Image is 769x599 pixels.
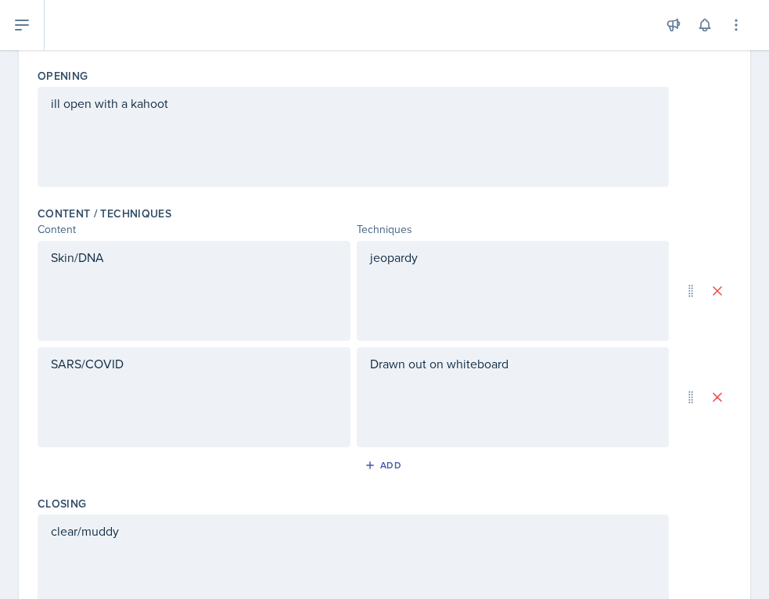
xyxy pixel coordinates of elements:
[357,221,670,238] div: Techniques
[38,221,350,238] div: Content
[370,248,656,267] p: jeopardy
[51,94,656,113] p: ill open with a kahoot
[359,454,410,477] button: Add
[38,496,86,511] label: Closing
[38,68,88,84] label: Opening
[368,459,401,472] div: Add
[51,522,656,540] p: clear/muddy
[51,354,337,373] p: SARS/COVID
[370,354,656,373] p: Drawn out on whiteboard
[51,248,337,267] p: Skin/DNA
[38,206,171,221] label: Content / Techniques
